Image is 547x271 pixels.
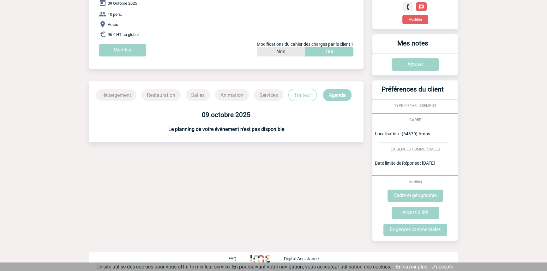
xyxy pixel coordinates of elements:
input: Modifier [99,44,146,56]
p: Salles [186,89,210,101]
p: Restauration [141,89,181,101]
input: Ajouter [392,58,439,71]
p: Services [254,89,283,101]
h3: Mes notes [375,39,450,53]
p: Animation [215,89,249,101]
span: CADRE [409,118,421,122]
a: En savoir plus [396,264,427,270]
p: Oui [326,47,333,56]
input: Exigences commerciales [383,224,447,236]
span: Ce site utilise des cookies pour vous offrir le meilleur service. En poursuivant votre navigation... [96,264,391,270]
span: Arnos [108,22,118,27]
span: EXIGENCES COMMERCIALES [391,147,440,151]
a: J'accepte [432,264,453,270]
img: http://www.idealmeetingsevents.fr/ [250,255,270,262]
p: Traiteur [288,89,317,101]
p: Digital Assistance [284,256,319,261]
h3: Le planning de votre évènement n'est pas disponible [89,126,364,132]
span: Date limite de Réponse : [DATE] [375,161,435,166]
a: FAQ [228,255,250,261]
p: Non [276,47,286,56]
h3: Préférences du client [375,85,450,99]
img: fixe.png [405,4,411,10]
p: Agenda [323,89,352,101]
b: 09 octobre 2025 [202,111,250,119]
p: FAQ [228,256,237,261]
img: chat-24-px-w.png [418,4,424,10]
input: Cadre et géographie [388,190,443,202]
span: 09 Octobre 2025 [108,1,137,6]
span: TYPE D'ETABLISSEMENT [394,103,436,108]
button: Modifier [402,15,428,24]
span: Modifications du cahier des charges par le client ? [257,42,353,47]
span: 10 pers. [108,12,122,17]
input: Accessibilité [392,207,439,219]
span: Modifier [408,180,422,184]
span: 96 € HT au global [108,32,139,37]
span: Localisation : (64370) Arnos [375,131,430,136]
p: Hébergement [96,89,136,101]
